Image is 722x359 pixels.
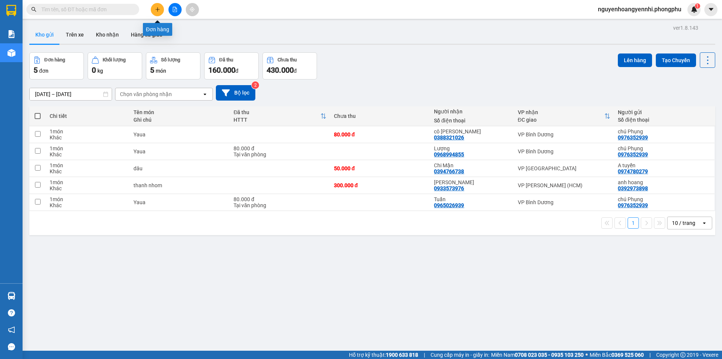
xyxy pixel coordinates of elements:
[133,109,226,115] div: Tên món
[168,3,182,16] button: file-add
[230,106,330,126] th: Toggle SortBy
[44,57,65,63] div: Đơn hàng
[133,182,226,188] div: thanh nhom
[50,179,126,185] div: 1 món
[30,88,112,100] input: Select a date range.
[701,220,707,226] svg: open
[434,168,464,174] div: 0394766738
[334,182,427,188] div: 300.000 đ
[103,57,126,63] div: Khối lượng
[491,351,584,359] span: Miền Nam
[234,117,320,123] div: HTTT
[618,109,711,115] div: Người gửi
[611,352,644,358] strong: 0369 525 060
[219,57,233,63] div: Đã thu
[41,5,130,14] input: Tìm tên, số ĐT hoặc mã đơn
[31,7,36,12] span: search
[434,118,510,124] div: Số điện thoại
[518,165,611,171] div: VP [GEOGRAPHIC_DATA]
[161,57,180,63] div: Số lượng
[234,196,326,202] div: 80.000 đ
[628,217,639,229] button: 1
[97,68,103,74] span: kg
[618,185,648,191] div: 0392973898
[434,108,510,115] div: Người nhận
[680,352,686,357] span: copyright
[434,185,464,191] div: 0933573976
[8,309,15,316] span: question-circle
[590,351,644,359] span: Miền Bắc
[133,165,226,171] div: dâu
[88,52,142,79] button: Khối lượng0kg
[618,202,648,208] div: 0976352939
[672,219,695,227] div: 10 / trang
[434,145,510,151] div: Lượng
[656,53,696,67] button: Tạo Chuyến
[704,3,717,16] button: caret-down
[33,66,38,75] span: 5
[334,113,427,119] div: Chưa thu
[278,57,297,63] div: Chưa thu
[434,196,510,202] div: Tuấn
[50,151,126,157] div: Khác
[518,131,611,137] div: VP Bình Dương
[186,3,199,16] button: aim
[434,151,464,157] div: 0968994855
[29,52,84,79] button: Đơn hàng5đơn
[618,168,648,174] div: 0974780279
[262,52,317,79] button: Chưa thu430.000đ
[518,109,605,115] div: VP nhận
[190,7,195,12] span: aim
[92,66,96,75] span: 0
[39,68,49,74] span: đơn
[8,326,15,333] span: notification
[673,24,698,32] div: ver 1.8.143
[234,202,326,208] div: Tại văn phòng
[202,91,208,97] svg: open
[234,151,326,157] div: Tại văn phòng
[649,351,651,359] span: |
[133,148,226,154] div: Yaua
[267,66,294,75] span: 430.000
[618,162,711,168] div: A tuyền
[8,343,15,350] span: message
[156,68,166,74] span: món
[696,3,699,9] span: 1
[146,52,200,79] button: Số lượng5món
[133,199,226,205] div: Yaua
[50,185,126,191] div: Khác
[434,134,464,141] div: 0388321026
[50,202,126,208] div: Khác
[334,131,427,137] div: 80.000 đ
[50,113,126,119] div: Chi tiết
[50,128,126,134] div: 1 món
[592,5,687,14] span: nguyenhoangyennhi.phongphu
[133,117,226,123] div: Ghi chú
[50,145,126,151] div: 1 món
[618,128,711,134] div: chú Phụng
[691,6,698,13] img: icon-new-feature
[434,128,510,134] div: cô Hà
[50,162,126,168] div: 1 món
[695,3,700,9] sup: 1
[585,353,588,356] span: ⚪️
[424,351,425,359] span: |
[514,106,614,126] th: Toggle SortBy
[386,352,418,358] strong: 1900 633 818
[60,26,90,44] button: Trên xe
[234,109,320,115] div: Đã thu
[518,117,605,123] div: ĐC giao
[172,7,177,12] span: file-add
[125,26,168,44] button: Hàng đã giao
[618,134,648,141] div: 0976352939
[120,90,172,98] div: Chọn văn phòng nhận
[618,196,711,202] div: chú Phụng
[29,26,60,44] button: Kho gửi
[294,68,297,74] span: đ
[216,85,255,101] button: Bộ lọc
[618,179,711,185] div: anh hoang
[90,26,125,44] button: Kho nhận
[334,165,427,171] div: 50.000 đ
[208,66,235,75] span: 160.000
[518,199,611,205] div: VP Bình Dương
